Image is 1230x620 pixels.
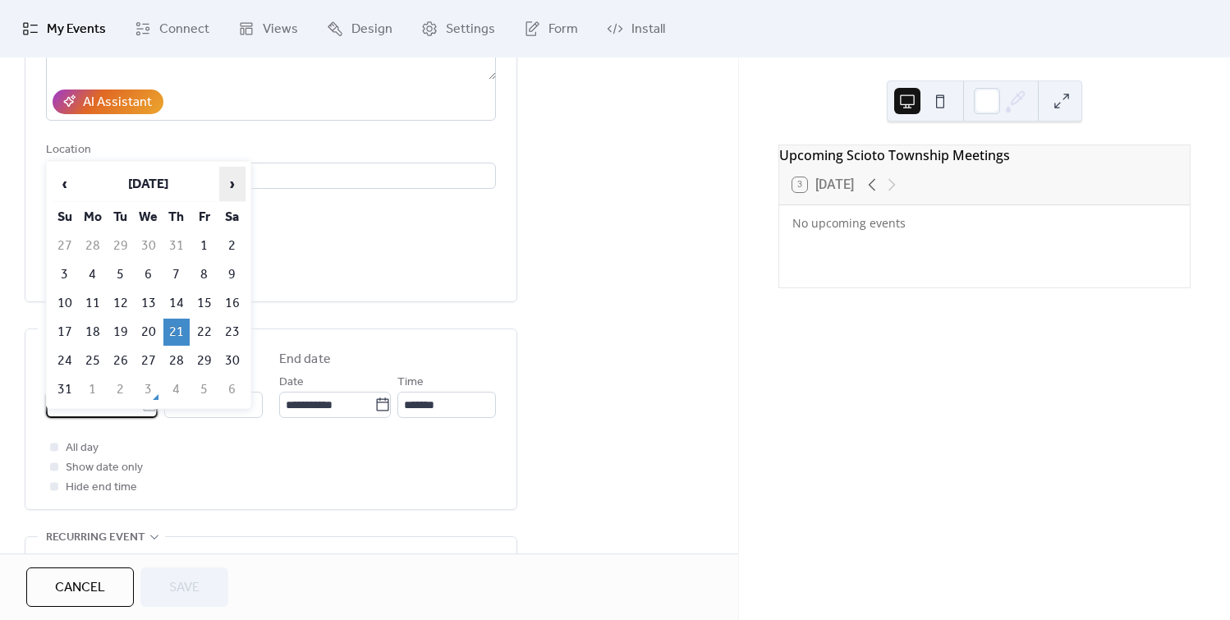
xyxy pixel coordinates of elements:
[52,232,78,259] td: 27
[163,347,190,374] td: 28
[52,290,78,317] td: 10
[779,145,1190,165] div: Upcoming Scioto Township Meetings
[47,20,106,39] span: My Events
[122,7,222,51] a: Connect
[80,347,106,374] td: 25
[191,290,218,317] td: 15
[135,319,162,346] td: 20
[135,232,162,259] td: 30
[191,319,218,346] td: 22
[46,140,493,160] div: Location
[52,319,78,346] td: 17
[226,7,310,51] a: Views
[163,232,190,259] td: 31
[52,261,78,288] td: 3
[66,458,143,478] span: Show date only
[163,261,190,288] td: 7
[219,347,246,374] td: 30
[220,168,245,200] span: ›
[108,319,134,346] td: 19
[80,167,218,202] th: [DATE]
[80,290,106,317] td: 11
[159,20,209,39] span: Connect
[219,290,246,317] td: 16
[631,20,665,39] span: Install
[52,204,78,231] th: Su
[80,319,106,346] td: 18
[191,376,218,403] td: 5
[66,478,137,498] span: Hide end time
[108,232,134,259] td: 29
[409,7,507,51] a: Settings
[594,7,677,51] a: Install
[53,90,163,114] button: AI Assistant
[83,93,152,113] div: AI Assistant
[135,376,162,403] td: 3
[108,347,134,374] td: 26
[135,261,162,288] td: 6
[135,290,162,317] td: 13
[80,232,106,259] td: 28
[163,204,190,231] th: Th
[279,350,331,370] div: End date
[351,20,392,39] span: Design
[219,376,246,403] td: 6
[191,232,218,259] td: 1
[314,7,405,51] a: Design
[397,373,424,393] span: Time
[512,7,590,51] a: Form
[108,204,134,231] th: Tu
[53,168,77,200] span: ‹
[446,20,495,39] span: Settings
[163,290,190,317] td: 14
[548,20,578,39] span: Form
[10,7,118,51] a: My Events
[66,439,99,458] span: All day
[219,319,246,346] td: 23
[163,319,190,346] td: 21
[108,290,134,317] td: 12
[219,232,246,259] td: 2
[80,376,106,403] td: 1
[279,373,304,393] span: Date
[46,528,145,548] span: Recurring event
[191,204,218,231] th: Fr
[219,261,246,288] td: 9
[135,204,162,231] th: We
[191,261,218,288] td: 8
[52,376,78,403] td: 31
[55,578,105,598] span: Cancel
[792,215,1177,231] div: No upcoming events
[80,261,106,288] td: 4
[26,567,134,607] button: Cancel
[219,204,246,231] th: Sa
[108,261,134,288] td: 5
[108,376,134,403] td: 2
[191,347,218,374] td: 29
[80,204,106,231] th: Mo
[135,347,162,374] td: 27
[52,347,78,374] td: 24
[163,376,190,403] td: 4
[263,20,298,39] span: Views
